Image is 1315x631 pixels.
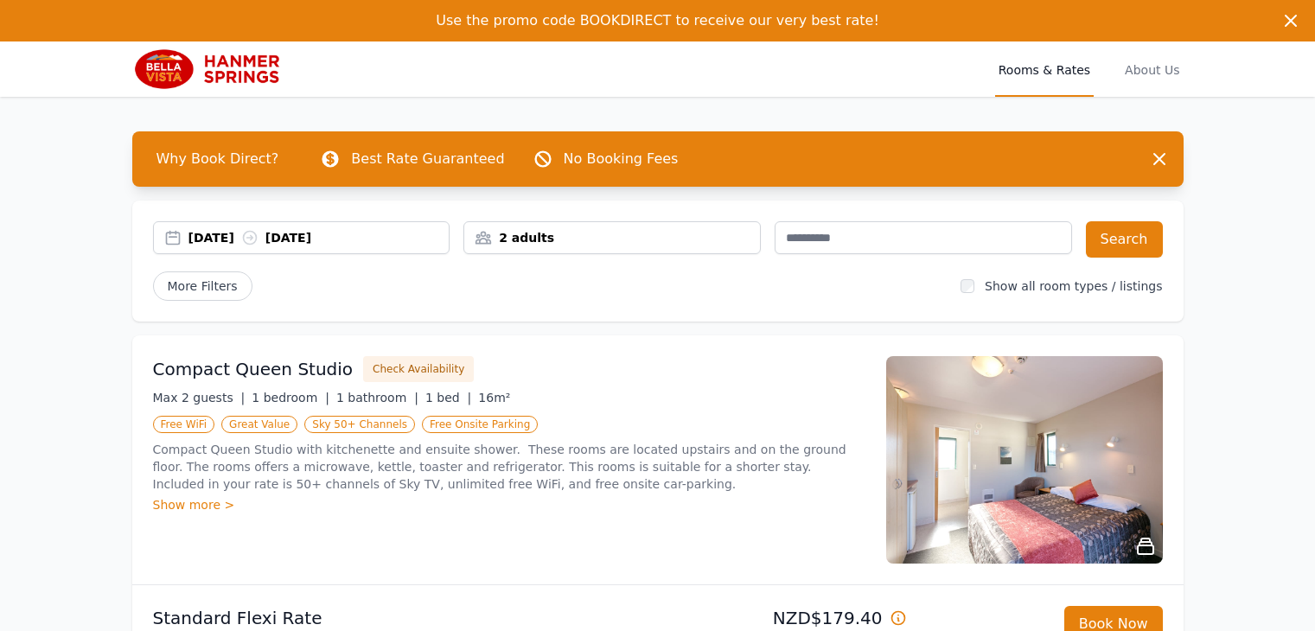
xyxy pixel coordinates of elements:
[425,391,471,405] span: 1 bed |
[153,357,354,381] h3: Compact Queen Studio
[351,149,504,169] p: Best Rate Guaranteed
[985,279,1162,293] label: Show all room types / listings
[1086,221,1163,258] button: Search
[153,441,865,493] p: Compact Queen Studio with kitchenette and ensuite shower. These rooms are located upstairs and on...
[363,356,474,382] button: Check Availability
[252,391,329,405] span: 1 bedroom |
[221,416,297,433] span: Great Value
[1121,41,1183,97] a: About Us
[665,606,907,630] p: NZD$179.40
[153,391,246,405] span: Max 2 guests |
[153,496,865,513] div: Show more >
[153,416,215,433] span: Free WiFi
[153,606,651,630] p: Standard Flexi Rate
[564,149,679,169] p: No Booking Fees
[153,271,252,301] span: More Filters
[188,229,450,246] div: [DATE] [DATE]
[436,12,879,29] span: Use the promo code BOOKDIRECT to receive our very best rate!
[478,391,510,405] span: 16m²
[995,41,1094,97] a: Rooms & Rates
[464,229,760,246] div: 2 adults
[304,416,415,433] span: Sky 50+ Channels
[143,142,293,176] span: Why Book Direct?
[336,391,418,405] span: 1 bathroom |
[422,416,538,433] span: Free Onsite Parking
[132,48,299,90] img: Bella Vista Hanmer Springs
